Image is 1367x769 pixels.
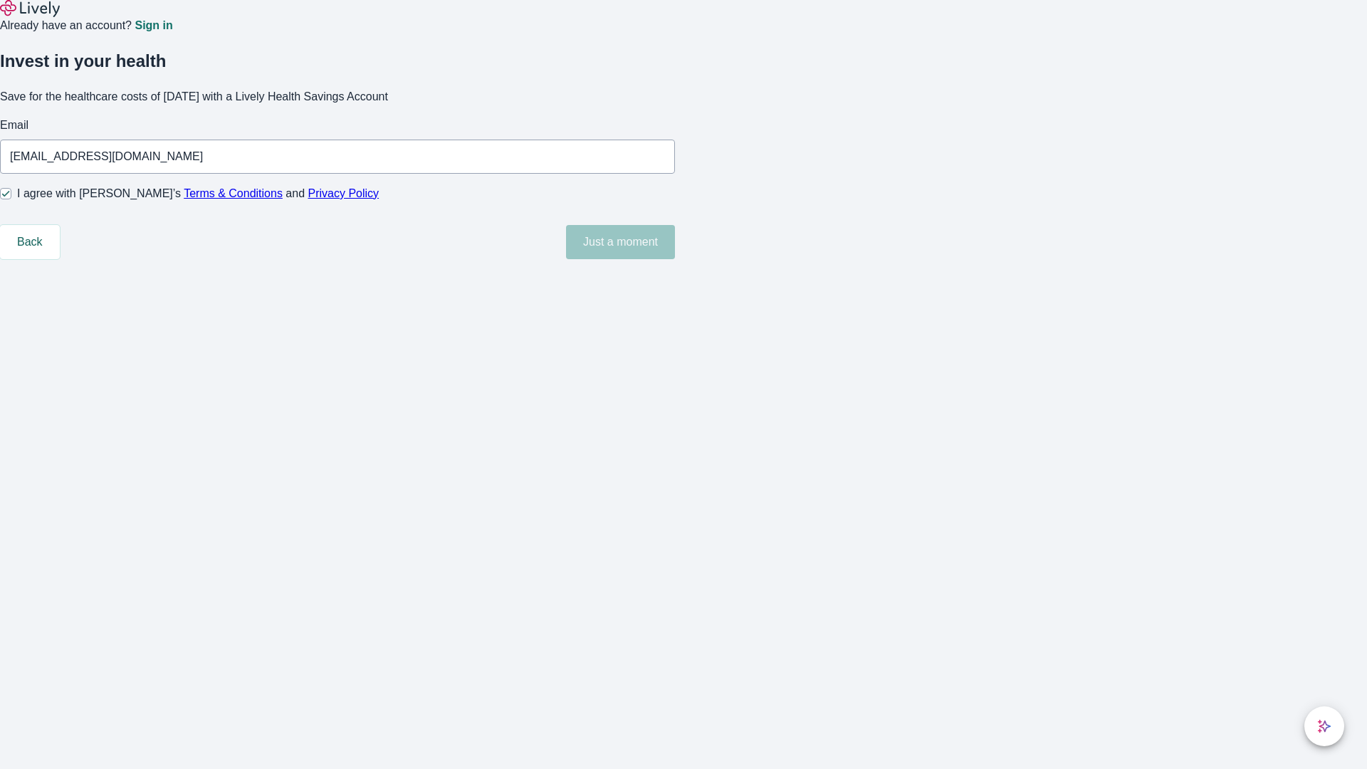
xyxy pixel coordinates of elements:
button: chat [1304,706,1344,746]
a: Terms & Conditions [184,187,283,199]
svg: Lively AI Assistant [1317,719,1331,733]
span: I agree with [PERSON_NAME]’s and [17,185,379,202]
a: Privacy Policy [308,187,379,199]
a: Sign in [135,20,172,31]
